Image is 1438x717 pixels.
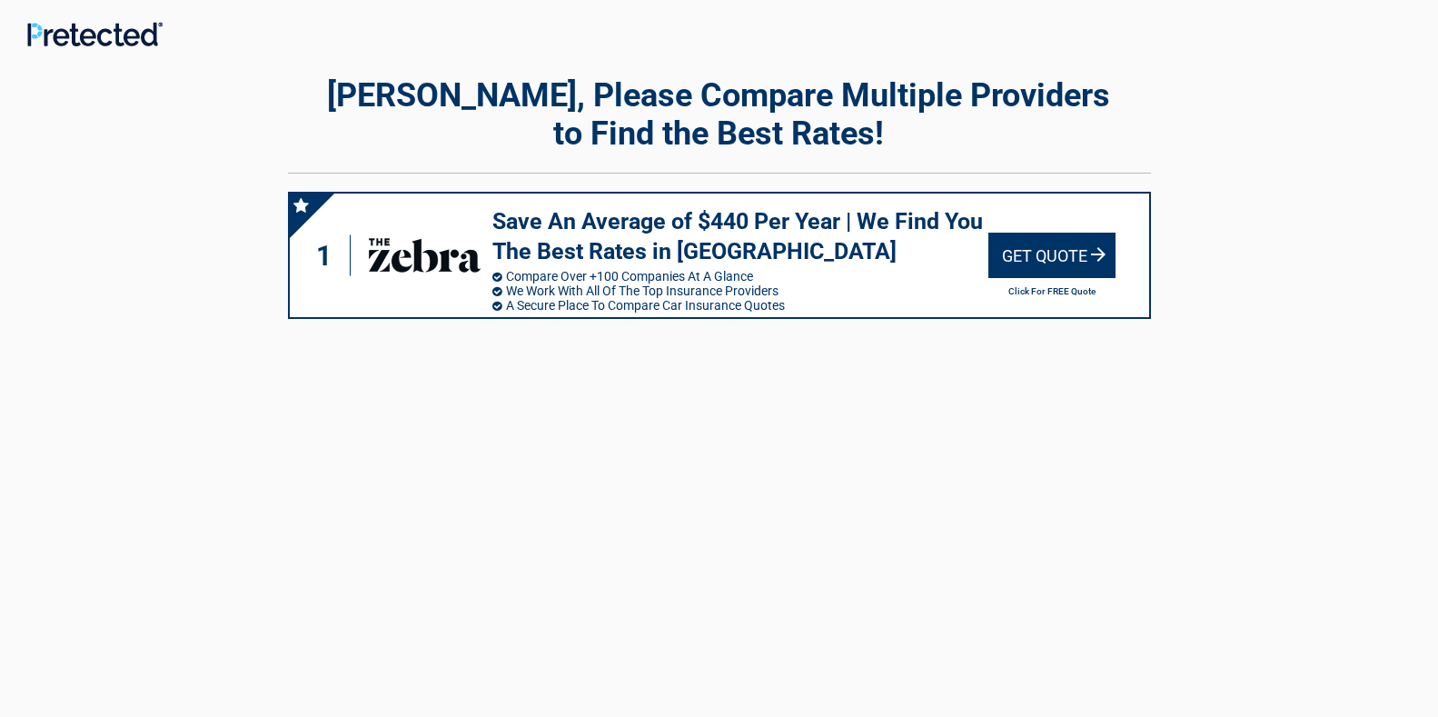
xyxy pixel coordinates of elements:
li: Compare Over +100 Companies At A Glance [492,269,988,284]
li: A Secure Place To Compare Car Insurance Quotes [492,298,988,313]
img: Main Logo [27,22,163,46]
h2: Click For FREE Quote [988,286,1116,296]
div: 1 [308,235,352,276]
img: thezebra's logo [366,227,482,284]
h2: [PERSON_NAME], Please Compare Multiple Providers to Find the Best Rates! [288,76,1151,153]
div: Get Quote [988,233,1116,278]
h3: Save An Average of $440 Per Year | We Find You The Best Rates in [GEOGRAPHIC_DATA] [492,207,988,266]
li: We Work With All Of The Top Insurance Providers [492,284,988,298]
